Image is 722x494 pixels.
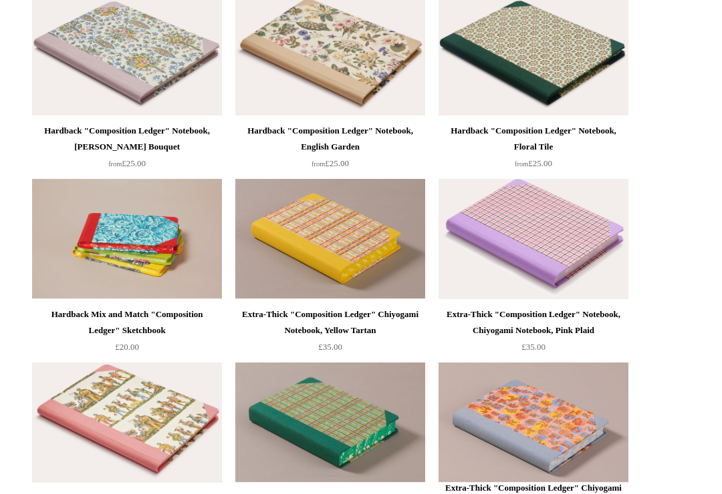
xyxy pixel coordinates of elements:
[35,306,219,338] div: Hardback Mix and Match "Composition Ledger" Sketchbook
[32,179,222,299] img: Hardback Mix and Match "Composition Ledger" Sketchbook
[32,362,222,483] a: Hardback "Composition Ledger" Notebook, Parade Hardback "Composition Ledger" Notebook, Parade
[439,123,628,178] a: Hardback "Composition Ledger" Notebook, Floral Tile from£25.00
[439,306,628,361] a: Extra-Thick "Composition Ledger" Notebook, Chiyogami Notebook, Pink Plaid £35.00
[235,179,425,299] a: Extra-Thick "Composition Ledger" Chiyogami Notebook, Yellow Tartan Extra-Thick "Composition Ledge...
[439,179,628,299] img: Extra-Thick "Composition Ledger" Notebook, Chiyogami Notebook, Pink Plaid
[235,179,425,299] img: Extra-Thick "Composition Ledger" Chiyogami Notebook, Yellow Tartan
[439,179,628,299] a: Extra-Thick "Composition Ledger" Notebook, Chiyogami Notebook, Pink Plaid Extra-Thick "Compositio...
[515,160,528,168] span: from
[515,158,552,168] span: £25.00
[442,123,625,155] div: Hardback "Composition Ledger" Notebook, Floral Tile
[239,306,422,338] div: Extra-Thick "Composition Ledger" Chiyogami Notebook, Yellow Tartan
[235,123,425,178] a: Hardback "Composition Ledger" Notebook, English Garden from£25.00
[318,342,342,352] span: £35.00
[442,306,625,338] div: Extra-Thick "Composition Ledger" Notebook, Chiyogami Notebook, Pink Plaid
[235,362,425,483] img: Extra-Thick "Composition Ledger" Chiyogami Notebook, Green Tartan
[32,123,222,178] a: Hardback "Composition Ledger" Notebook, [PERSON_NAME] Bouquet from£25.00
[108,160,122,168] span: from
[32,362,222,483] img: Hardback "Composition Ledger" Notebook, Parade
[35,123,219,155] div: Hardback "Composition Ledger" Notebook, [PERSON_NAME] Bouquet
[32,306,222,361] a: Hardback Mix and Match "Composition Ledger" Sketchbook £20.00
[108,158,146,168] span: £25.00
[235,306,425,361] a: Extra-Thick "Composition Ledger" Chiyogami Notebook, Yellow Tartan £35.00
[439,362,628,483] img: Extra-Thick "Composition Ledger" Chiyogami Notebook, 1960s Japan, Cornflower
[239,123,422,155] div: Hardback "Composition Ledger" Notebook, English Garden
[235,362,425,483] a: Extra-Thick "Composition Ledger" Chiyogami Notebook, Green Tartan Extra-Thick "Composition Ledger...
[521,342,546,352] span: £35.00
[312,160,325,168] span: from
[439,362,628,483] a: Extra-Thick "Composition Ledger" Chiyogami Notebook, 1960s Japan, Cornflower Extra-Thick "Composi...
[115,342,139,352] span: £20.00
[32,179,222,299] a: Hardback Mix and Match "Composition Ledger" Sketchbook Hardback Mix and Match "Composition Ledger...
[312,158,349,168] span: £25.00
